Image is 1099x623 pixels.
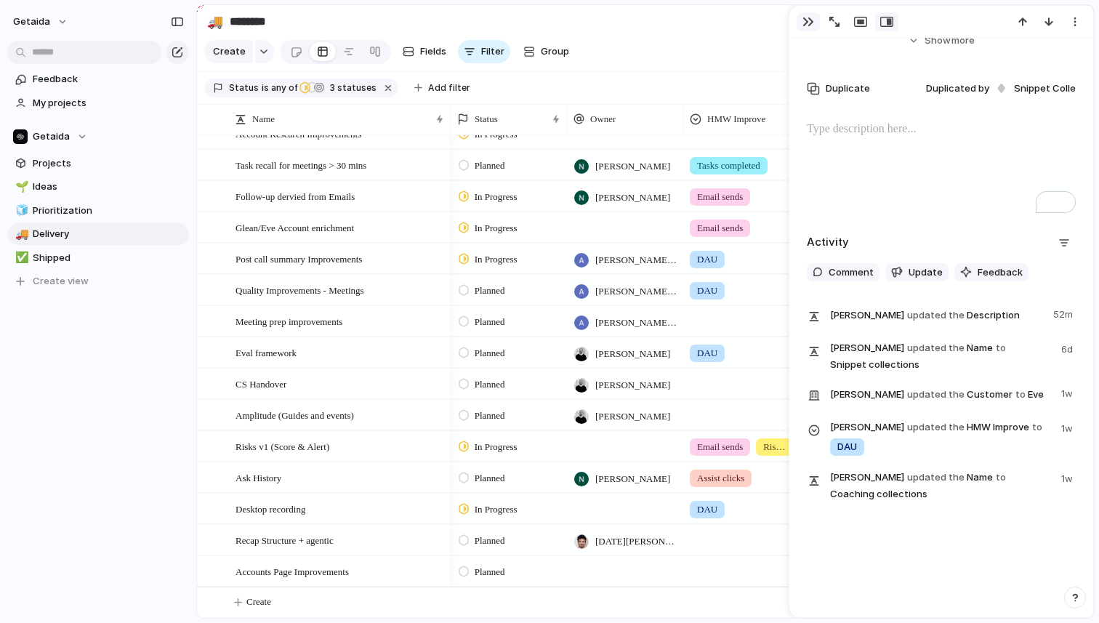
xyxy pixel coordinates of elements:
[33,156,184,171] span: Projects
[807,28,1076,54] button: Showmore
[595,347,670,361] span: [PERSON_NAME]
[7,92,189,114] a: My projects
[235,375,286,392] span: CS Handover
[262,81,269,95] span: is
[996,341,1006,355] span: to
[475,471,505,486] span: Planned
[595,159,670,174] span: [PERSON_NAME]
[13,204,28,218] button: 🧊
[475,221,518,236] span: In Progress
[830,469,1052,502] span: Name Coaching collections
[15,179,25,196] div: 🌱
[428,81,470,95] span: Add filter
[235,188,355,204] span: Follow-up dervied from Emails
[7,223,189,245] div: 🚚Delivery
[246,595,271,609] span: Create
[830,305,1044,325] span: Description
[33,129,70,144] span: Getaida
[235,313,342,329] span: Meeting prep improvements
[13,15,50,29] span: getaida
[33,227,184,241] span: Delivery
[697,346,717,361] span: DAU
[697,190,743,204] span: Email sends
[397,40,452,63] button: Fields
[830,470,904,485] span: [PERSON_NAME]
[235,406,354,423] span: Amplitude (Guides and events)
[235,469,281,486] span: Ask History
[213,44,246,59] span: Create
[458,40,510,63] button: Filter
[697,440,743,454] span: Email sends
[907,420,965,435] span: updated the
[13,251,28,265] button: ✅
[475,190,518,204] span: In Progress
[13,227,28,241] button: 🚚
[13,180,28,194] button: 🌱
[7,176,189,198] div: 🌱Ideas
[326,82,337,93] span: 3
[707,112,765,126] span: HMW Improve
[15,226,25,243] div: 🚚
[830,420,904,435] span: [PERSON_NAME]
[7,68,189,90] a: Feedback
[235,531,334,548] span: Recap Structure + agentic
[235,438,329,454] span: Risks v1 (Score & Alert)
[229,81,259,95] span: Status
[595,409,670,424] span: [PERSON_NAME]
[837,440,857,454] span: DAU
[259,80,300,96] button: isany of
[595,253,677,268] span: [PERSON_NAME] Sarma
[406,78,479,98] button: Add filter
[885,263,949,282] button: Update
[481,44,504,59] span: Filter
[763,440,786,454] span: Risks addressed
[907,387,965,402] span: updated the
[830,308,904,323] span: [PERSON_NAME]
[826,81,870,96] span: Duplicate
[697,502,717,517] span: DAU
[1032,420,1042,435] span: to
[475,440,518,454] span: In Progress
[1015,387,1026,402] span: to
[954,263,1028,282] button: Feedback
[235,500,305,517] span: Desktop recording
[235,281,364,298] span: Quality Improvements - Meetings
[269,81,297,95] span: any of
[595,190,670,205] span: [PERSON_NAME]
[807,263,879,282] button: Comment
[475,534,505,548] span: Planned
[697,471,744,486] span: Assist clicks
[907,308,965,323] span: updated the
[1061,419,1076,436] span: 1w
[475,252,518,267] span: In Progress
[235,156,366,173] span: Task recall for meetings > 30 mins
[7,10,76,33] button: getaida
[475,377,505,392] span: Planned
[595,284,677,299] span: [PERSON_NAME] Sarma
[235,344,297,361] span: Eval framework
[475,409,505,423] span: Planned
[475,315,505,329] span: Planned
[252,112,275,126] span: Name
[830,419,1052,457] span: HMW Improve
[33,96,184,110] span: My projects
[33,180,184,194] span: Ideas
[996,470,1006,485] span: to
[925,33,951,48] span: Show
[907,341,965,355] span: updated the
[7,200,189,222] a: 🧊Prioritization
[475,565,505,579] span: Planned
[595,534,677,549] span: [DATE][PERSON_NAME]
[475,284,505,298] span: Planned
[516,40,576,63] button: Group
[978,265,1023,280] span: Feedback
[1061,384,1076,401] span: 1w
[829,265,874,280] span: Comment
[475,346,505,361] span: Planned
[33,274,89,289] span: Create view
[33,251,184,265] span: Shipped
[475,158,505,173] span: Planned
[907,470,965,485] span: updated the
[697,158,760,173] span: Tasks completed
